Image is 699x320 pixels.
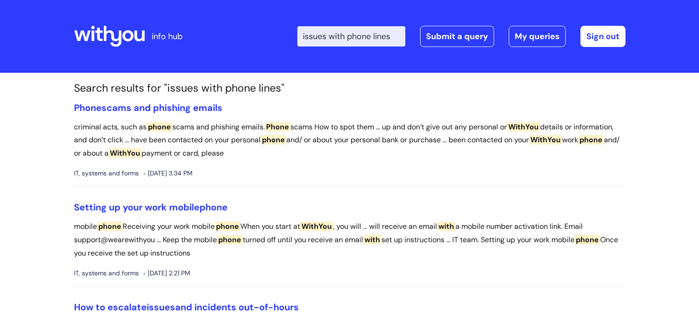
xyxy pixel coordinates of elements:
a: Sign out [580,26,625,47]
a: Setting up your work mobilephone [74,201,227,213]
span: Phone [74,102,102,114]
span: IT, systems and forms [74,268,139,279]
p: mobile Receiving your work mobile When you start at , you will ... will receive an email a mobile... [74,220,625,260]
a: My queries [509,26,566,47]
a: Submit a query [420,26,494,47]
input: Search [297,26,405,47]
span: Phone [265,122,290,132]
span: phone [261,135,286,145]
p: info hub [152,29,182,44]
span: WithYou [529,135,562,145]
span: phone [97,221,123,231]
a: How to escalateissuesand incidents out-of-hours [74,301,299,313]
span: with [363,235,381,244]
span: WithYou [507,122,540,132]
span: issues [147,301,175,313]
p: criminal acts, such as scams and phishing emails. scams How to spot them ... up and don’t give ou... [74,121,625,160]
span: with [437,221,455,231]
span: phone [217,235,243,244]
div: | - [297,26,625,47]
span: phone [147,122,172,132]
span: [DATE] 3:34 PM [143,168,193,179]
span: [DATE] 2:21 PM [143,268,190,279]
span: phone [199,201,227,213]
h1: Search results for "issues with phone lines" [74,82,625,95]
span: IT, systems and forms [74,168,139,179]
span: phone [574,235,600,244]
span: WithYou [108,148,142,158]
span: phone [578,135,604,145]
a: Phonescams and phishing emails [74,102,222,114]
span: phone [215,221,240,231]
span: WithYou [300,221,333,231]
